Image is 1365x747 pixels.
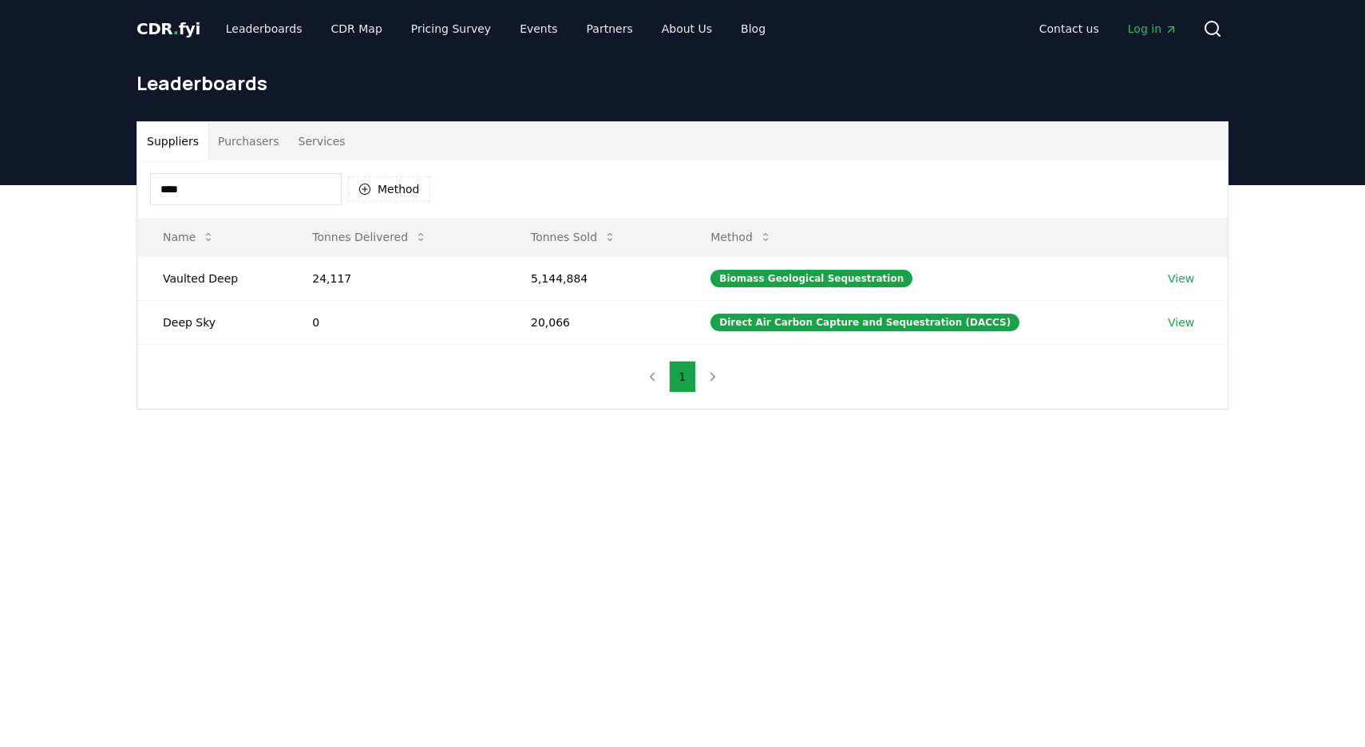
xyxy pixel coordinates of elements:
[505,256,685,300] td: 5,144,884
[137,122,208,160] button: Suppliers
[213,14,315,43] a: Leaderboards
[728,14,778,43] a: Blog
[348,176,430,202] button: Method
[710,270,912,287] div: Biomass Geological Sequestration
[287,256,505,300] td: 24,117
[136,70,1228,96] h1: Leaderboards
[574,14,646,43] a: Partners
[1168,314,1194,330] a: View
[173,19,179,38] span: .
[150,221,227,253] button: Name
[1115,14,1190,43] a: Log in
[213,14,778,43] nav: Main
[137,256,287,300] td: Vaulted Deep
[136,19,200,38] span: CDR fyi
[1168,271,1194,287] a: View
[1027,14,1190,43] nav: Main
[136,18,200,40] a: CDR.fyi
[137,300,287,344] td: Deep Sky
[649,14,725,43] a: About Us
[698,221,785,253] button: Method
[287,300,505,344] td: 0
[505,300,685,344] td: 20,066
[1027,14,1112,43] a: Contact us
[318,14,395,43] a: CDR Map
[289,122,355,160] button: Services
[208,122,289,160] button: Purchasers
[299,221,440,253] button: Tonnes Delivered
[669,361,697,393] button: 1
[507,14,570,43] a: Events
[518,221,629,253] button: Tonnes Sold
[710,314,1019,331] div: Direct Air Carbon Capture and Sequestration (DACCS)
[398,14,504,43] a: Pricing Survey
[1128,21,1177,37] span: Log in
